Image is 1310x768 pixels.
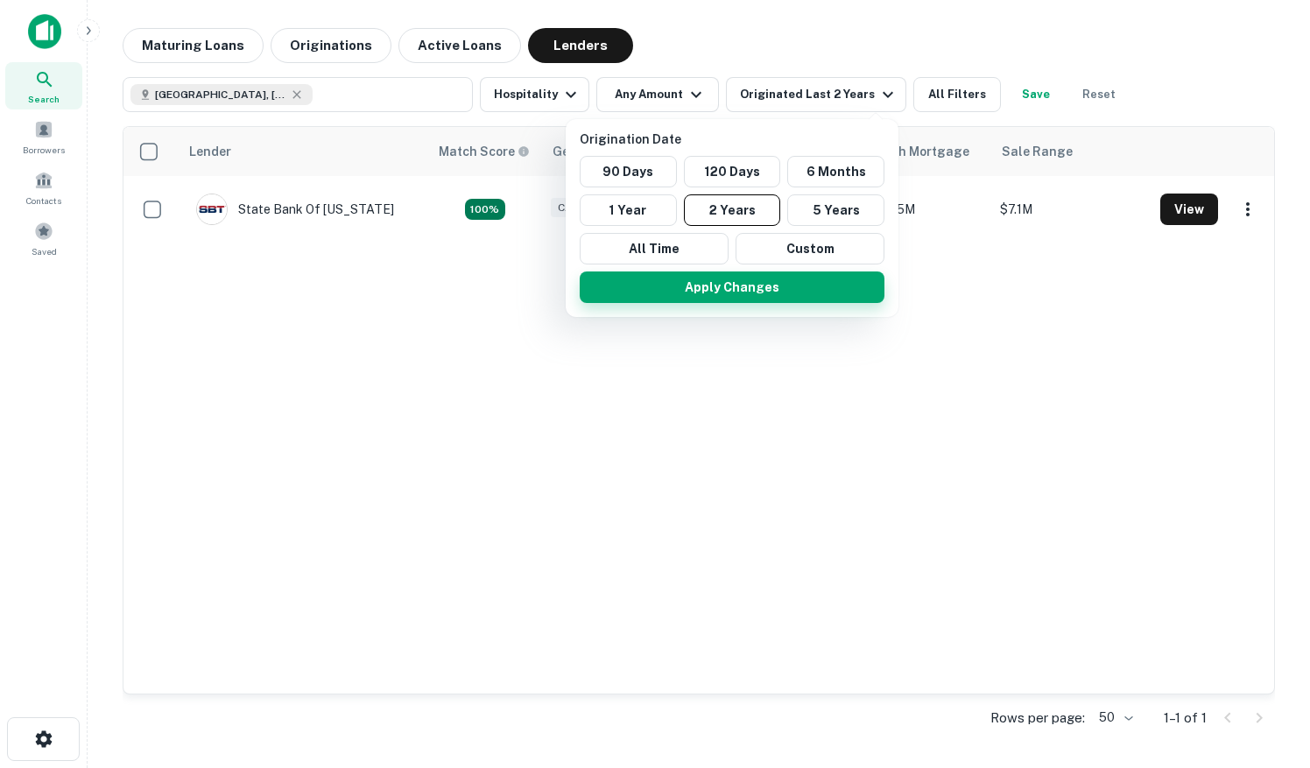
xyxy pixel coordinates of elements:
button: 2 Years [684,194,781,226]
button: 1 Year [580,194,677,226]
button: 5 Years [787,194,884,226]
p: Origination Date [580,130,891,149]
button: 120 Days [684,156,781,187]
button: Apply Changes [580,271,884,303]
iframe: Chat Widget [1222,628,1310,712]
button: 90 Days [580,156,677,187]
button: 6 Months [787,156,884,187]
button: All Time [580,233,729,264]
button: Custom [736,233,884,264]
